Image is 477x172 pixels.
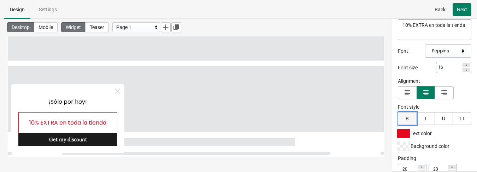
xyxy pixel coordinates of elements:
[442,116,445,121] div: U
[435,7,446,12] span: Back
[411,143,449,149] span: Background color
[398,112,417,125] button: B
[459,116,465,121] div: TT
[406,116,409,121] div: B
[398,65,418,70] span: Font size
[8,36,384,157] iframe: widget
[12,24,30,30] span: Desktop
[11,55,110,76] div: ¡Sólo por hoy!
[435,112,453,125] button: U
[398,155,416,161] span: Padding
[432,48,459,54] div: Poppins
[39,24,53,30] span: Mobile
[10,7,25,12] span: Design
[425,116,426,121] div: I
[453,112,471,125] button: TT
[453,3,471,16] button: Next
[39,7,57,12] span: Settings
[457,7,467,12] span: Next
[34,22,58,32] button: Mobile
[430,3,450,16] button: Back
[116,23,153,31] div: Page 1
[398,19,471,40] textarea: 10% EXTRA en toda la tienda
[61,22,86,32] button: Widget
[7,22,34,32] button: Desktop
[90,24,104,30] span: Teaser
[411,131,432,136] span: Text color
[416,112,435,125] button: I
[85,22,109,32] button: Teaser
[398,104,419,110] span: Font style
[66,24,81,30] span: Widget
[398,78,420,84] span: Alignment
[398,48,408,54] span: Font
[11,76,110,97] div: 10% EXTRA en toda la tienda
